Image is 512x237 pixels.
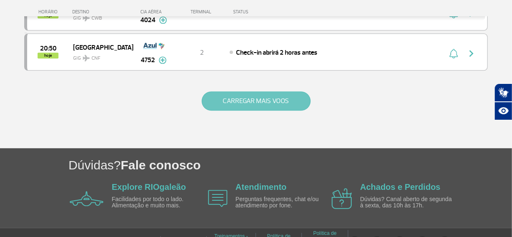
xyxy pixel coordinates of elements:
span: [GEOGRAPHIC_DATA] [73,42,127,53]
span: 4752 [141,55,155,65]
span: Fale conosco [121,158,201,172]
span: CNF [91,55,100,62]
span: hoje [38,53,58,58]
div: TERMINAL [175,9,229,15]
img: mais-info-painel-voo.svg [159,56,167,64]
div: HORÁRIO [27,9,72,15]
p: Facilidades por todo o lado. Alimentação e muito mais. [112,196,208,209]
a: Achados e Perdidos [360,182,441,192]
p: Perguntas frequentes, chat e/ou atendimento por fone. [236,196,332,209]
span: 2025-09-30 20:50:00 [40,45,56,51]
button: CARREGAR MAIS VOOS [202,91,311,111]
div: Plugin de acessibilidade da Hand Talk. [494,83,512,120]
img: sino-painel-voo.svg [449,48,458,58]
div: STATUS [229,9,297,15]
a: Explore RIOgaleão [112,182,186,192]
button: Abrir recursos assistivos. [494,102,512,120]
img: destiny_airplane.svg [83,55,90,61]
span: 2 [200,48,204,57]
img: airplane icon [70,191,104,206]
div: CIA AÉREA [133,9,175,15]
img: airplane icon [332,188,352,209]
span: Check-in abrirá 2 horas antes [236,48,317,57]
p: Dúvidas? Canal aberto de segunda à sexta, das 10h às 17h. [360,196,456,209]
div: DESTINO [72,9,133,15]
h1: Dúvidas? [68,156,512,174]
a: Atendimento [236,182,286,192]
img: airplane icon [208,190,228,207]
img: seta-direita-painel-voo.svg [466,48,477,58]
span: GIG [73,50,127,62]
button: Abrir tradutor de língua de sinais. [494,83,512,102]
